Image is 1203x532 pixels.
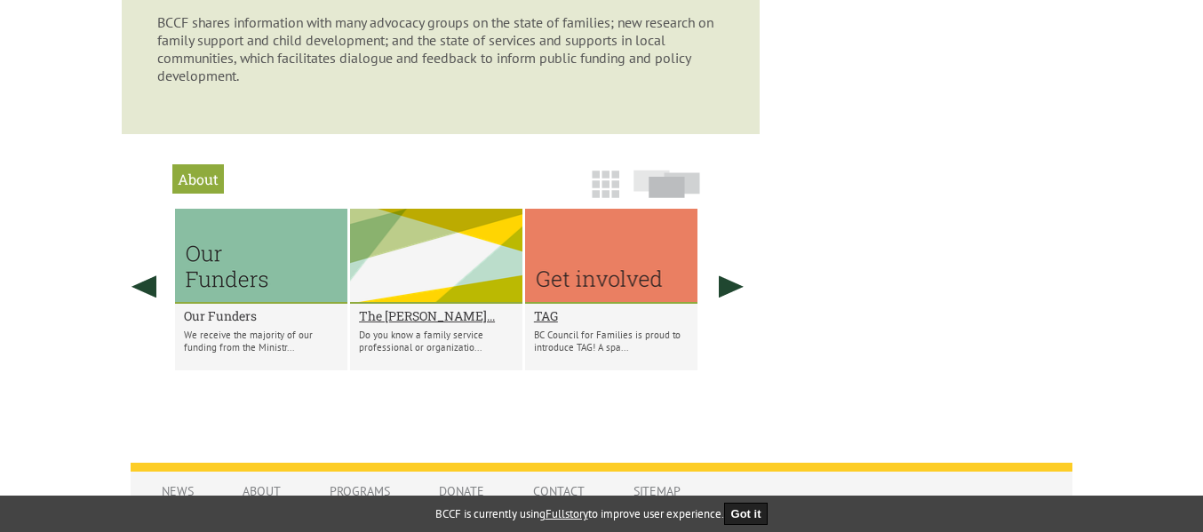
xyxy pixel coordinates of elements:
p: Do you know a family service professional or organizatio... [359,329,514,353]
a: Donate [421,474,502,508]
a: Programs [312,474,408,508]
a: Sitemap [616,474,698,508]
li: TAG [525,209,697,370]
a: Contact [515,474,602,508]
img: grid-icon.png [592,171,619,198]
a: Grid View [586,179,625,207]
h2: About [172,164,224,194]
p: BC Council for Families is proud to introduce TAG! A spa... [534,329,689,353]
li: The CAROL MATUSICKY Distinguished Service to Families Award [350,209,522,370]
p: We receive the majority of our funding from the Ministr... [184,329,339,353]
a: TAG [534,307,689,324]
a: About [225,474,299,508]
a: News [144,474,211,508]
a: Slide View [628,179,705,207]
a: Our Funders [184,307,339,324]
button: Got it [724,503,769,525]
a: The [PERSON_NAME]... [359,307,514,324]
img: slide-icon.png [633,170,700,198]
li: Our Funders [175,209,347,370]
a: Fullstory [546,506,588,521]
p: BCCF shares information with many advocacy groups on the state of families; new research on famil... [157,13,724,84]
